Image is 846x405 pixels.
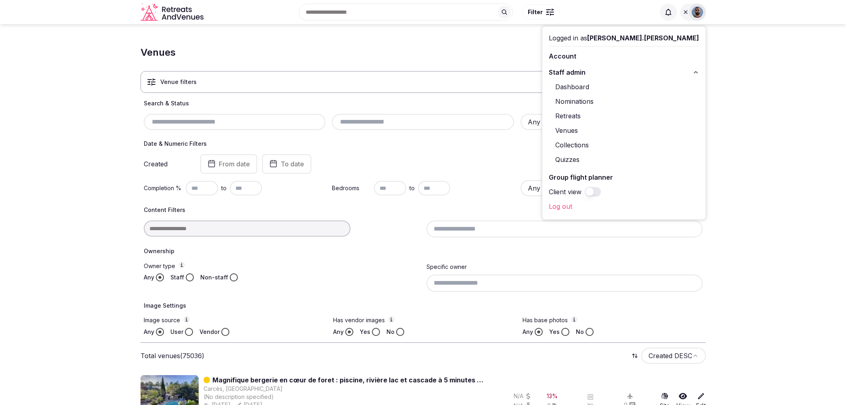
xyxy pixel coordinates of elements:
[144,99,703,107] h4: Search & Status
[547,392,558,400] div: 13 %
[386,328,395,336] label: No
[549,95,699,108] a: Nominations
[332,184,371,192] label: Bedrooms
[426,263,467,270] label: Specific owner
[160,78,197,86] h3: Venue filters
[262,154,311,174] button: To date
[170,328,183,336] label: User
[219,160,250,168] span: From date
[333,328,344,336] label: Any
[204,393,440,401] div: (No description specified)
[144,302,703,310] h4: Image Settings
[549,138,699,151] a: Collections
[549,153,699,166] a: Quizzes
[549,187,581,197] label: Client view
[144,316,323,325] label: Image source
[144,328,154,336] label: Any
[523,328,533,336] label: Any
[528,8,543,16] span: Filter
[549,171,699,184] a: Group flight planner
[547,392,558,400] button: 13%
[281,160,304,168] span: To date
[144,273,154,281] label: Any
[549,200,699,213] a: Log out
[409,184,415,192] span: to
[141,351,204,360] p: Total venues (75036)
[144,140,703,148] h4: Date & Numeric Filters
[200,154,257,174] button: From date
[692,6,703,18] img: oliver.kattan
[587,34,699,42] span: [PERSON_NAME].[PERSON_NAME]
[144,184,183,192] label: Completion %
[141,3,205,21] a: Visit the homepage
[204,385,283,393] button: Carcès, [GEOGRAPHIC_DATA]
[221,184,227,192] span: to
[144,161,189,167] label: Created
[144,206,703,214] h4: Content Filters
[514,392,531,400] button: N/A
[200,273,228,281] label: Non-staff
[360,328,370,336] label: Yes
[388,316,395,323] button: Has vendor images
[549,328,560,336] label: Yes
[549,50,699,63] a: Account
[141,3,205,21] svg: Retreats and Venues company logo
[170,273,184,281] label: Staff
[549,109,699,122] a: Retreats
[183,316,190,323] button: Image source
[549,124,699,137] a: Venues
[523,316,702,325] label: Has base photos
[212,375,485,385] a: Magnifique bergerie en cœur de foret : piscine, rivière lac et cascade à 5 minutes a pieds
[199,328,220,336] label: Vendor
[144,247,703,255] h4: Ownership
[549,80,699,93] a: Dashboard
[333,316,513,325] label: Has vendor images
[178,262,185,268] button: Owner type
[141,46,176,59] h1: Venues
[144,262,420,270] label: Owner type
[549,67,586,77] span: Staff admin
[576,328,584,336] label: No
[571,316,577,323] button: Has base photos
[549,66,699,79] button: Staff admin
[523,4,559,20] button: Filter
[549,33,699,43] div: Logged in as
